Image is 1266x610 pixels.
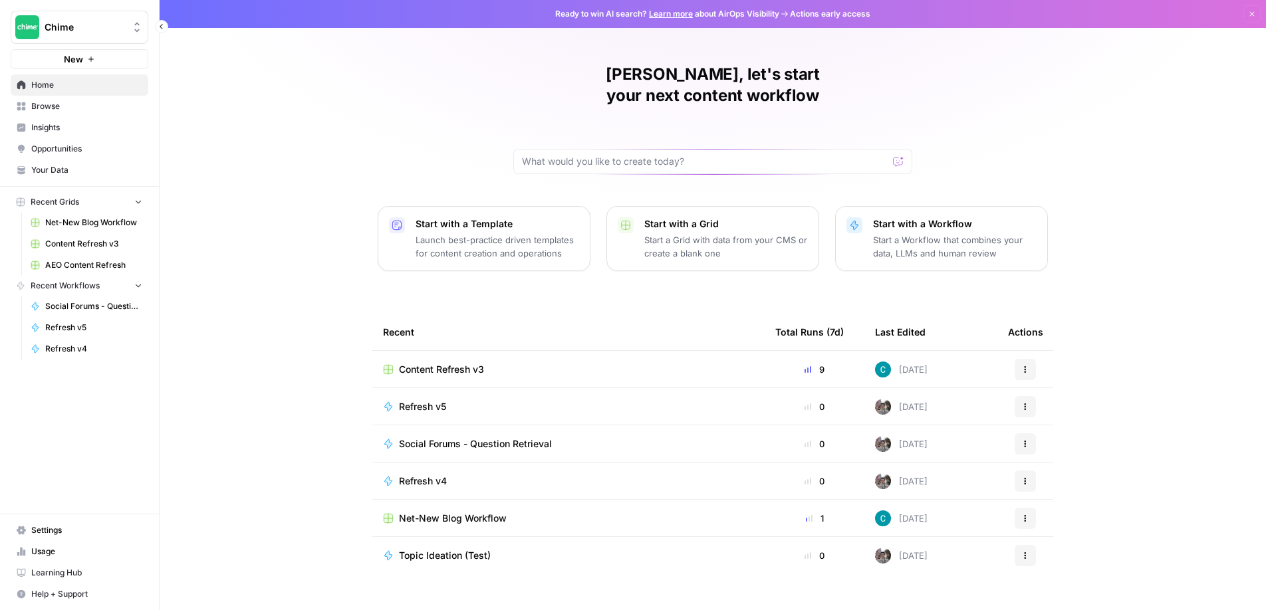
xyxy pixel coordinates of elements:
span: Content Refresh v3 [45,238,142,250]
p: Start a Workflow that combines your data, LLMs and human review [873,233,1037,260]
div: 1 [775,512,854,525]
a: AEO Content Refresh [25,254,148,276]
div: Recent [383,314,754,350]
a: Refresh v5 [383,400,754,413]
button: Recent Workflows [11,276,148,296]
span: Net-New Blog Workflow [399,512,507,525]
span: Topic Ideation (Test) [399,549,491,562]
div: Total Runs (7d) [775,314,844,350]
img: j9qb2ccshb41yxhj1huxr8tzk937 [875,510,891,526]
a: Net-New Blog Workflow [25,212,148,233]
span: Browse [31,100,142,112]
div: 0 [775,437,854,451]
img: a2mlt6f1nb2jhzcjxsuraj5rj4vi [875,548,891,563]
a: Your Data [11,159,148,181]
a: Settings [11,520,148,541]
a: Browse [11,96,148,117]
img: a2mlt6f1nb2jhzcjxsuraj5rj4vi [875,436,891,452]
span: Home [31,79,142,91]
span: Insights [31,122,142,134]
img: j9qb2ccshb41yxhj1huxr8tzk937 [875,361,891,377]
span: Ready to win AI search? about AirOps Visibility [555,8,779,20]
input: What would you like to create today? [522,155,888,168]
span: Your Data [31,164,142,176]
img: Chime Logo [15,15,39,39]
div: Last Edited [875,314,926,350]
img: a2mlt6f1nb2jhzcjxsuraj5rj4vi [875,399,891,415]
div: [DATE] [875,473,928,489]
div: [DATE] [875,510,928,526]
img: a2mlt6f1nb2jhzcjxsuraj5rj4vi [875,473,891,489]
a: Usage [11,541,148,562]
div: Actions [1008,314,1043,350]
button: Start with a WorkflowStart a Workflow that combines your data, LLMs and human review [835,206,1048,271]
div: 9 [775,363,854,376]
span: Net-New Blog Workflow [45,217,142,229]
a: Refresh v4 [25,338,148,359]
a: Learning Hub [11,562,148,583]
a: Social Forums - Question Retrieval [25,296,148,317]
div: 0 [775,549,854,562]
span: Recent Workflows [31,280,100,292]
span: Recent Grids [31,196,79,208]
a: Opportunities [11,138,148,159]
span: Social Forums - Question Retrieval [45,300,142,312]
span: Usage [31,546,142,558]
button: Recent Grids [11,192,148,212]
span: Help + Support [31,588,142,600]
div: 0 [775,400,854,413]
p: Start with a Grid [644,217,808,231]
span: Refresh v4 [45,343,142,355]
div: 0 [775,474,854,488]
span: AEO Content Refresh [45,259,142,271]
a: Net-New Blog Workflow [383,512,754,525]
a: Social Forums - Question Retrieval [383,437,754,451]
a: Refresh v4 [383,474,754,488]
p: Start a Grid with data from your CMS or create a blank one [644,233,808,260]
div: [DATE] [875,436,928,452]
div: [DATE] [875,399,928,415]
button: Start with a TemplateLaunch best-practice driven templates for content creation and operations [378,206,590,271]
p: Launch best-practice driven templates for content creation and operations [416,233,579,260]
a: Insights [11,117,148,138]
span: Chime [45,21,125,34]
a: Learn more [649,9,693,19]
p: Start with a Workflow [873,217,1037,231]
span: Social Forums - Question Retrieval [399,437,552,451]
div: [DATE] [875,361,928,377]
button: Help + Support [11,583,148,605]
span: Learning Hub [31,567,142,579]
button: New [11,49,148,69]
a: Content Refresh v3 [383,363,754,376]
div: [DATE] [875,548,928,563]
span: Content Refresh v3 [399,363,484,376]
span: Actions early access [790,8,870,20]
span: Settings [31,524,142,536]
button: Workspace: Chime [11,11,148,44]
span: Refresh v4 [399,474,447,488]
p: Start with a Template [416,217,579,231]
span: Opportunities [31,143,142,155]
span: Refresh v5 [399,400,446,413]
a: Content Refresh v3 [25,233,148,254]
a: Home [11,74,148,96]
button: Start with a GridStart a Grid with data from your CMS or create a blank one [606,206,819,271]
a: Topic Ideation (Test) [383,549,754,562]
span: New [64,52,83,66]
a: Refresh v5 [25,317,148,338]
span: Refresh v5 [45,322,142,334]
h1: [PERSON_NAME], let's start your next content workflow [513,64,912,106]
